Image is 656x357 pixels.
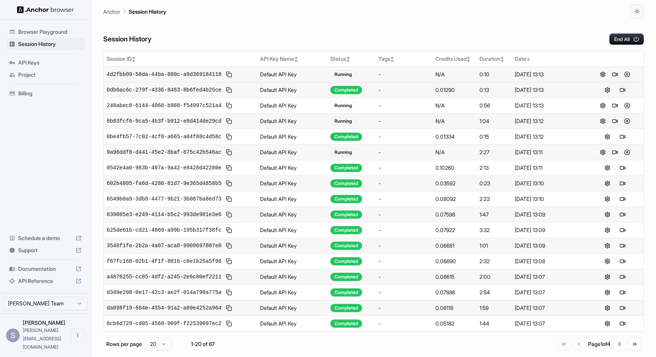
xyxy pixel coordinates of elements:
div: 0.05182 [435,320,473,327]
span: Project [18,71,82,79]
div: Completed [330,164,362,172]
div: API Key Name [260,55,324,63]
span: Billing [18,90,82,97]
div: 3:32 [479,226,509,234]
div: Running [330,101,356,110]
div: Completed [330,133,362,141]
div: - [378,117,429,125]
td: Default API Key [257,66,327,82]
span: ↓ [527,56,530,62]
div: [DATE] 13:13 [515,102,583,109]
div: [DATE] 13:12 [515,117,583,125]
span: Session History [18,40,82,48]
div: 0.10260 [435,164,473,172]
span: ↕ [467,56,470,62]
h6: Session History [103,34,151,45]
div: Completed [330,195,362,203]
div: [DATE] 13:09 [515,226,583,234]
span: f67fc168-02b1-4f1f-8816-c8e1b25a5f98 [107,257,221,265]
div: 0:56 [479,102,509,109]
span: API Reference [18,277,73,285]
div: Completed [330,319,362,328]
div: Status [330,55,372,63]
div: 2:54 [479,289,509,296]
span: 4d2fbb09-58da-44ba-880c-a9d369184118 [107,71,221,78]
div: - [378,273,429,281]
div: Session History [6,38,85,50]
div: API Keys [6,57,85,69]
span: ↕ [500,56,504,62]
td: Default API Key [257,284,327,300]
div: [DATE] 13:13 [515,71,583,78]
td: Default API Key [257,253,327,269]
div: 2:00 [479,273,509,281]
div: Completed [330,210,362,219]
div: - [378,71,429,78]
div: N/A [435,117,473,125]
div: - [378,242,429,250]
div: - [378,226,429,234]
div: Credits Used [435,55,473,63]
div: 1:59 [479,304,509,312]
div: Date [515,55,583,63]
td: Default API Key [257,191,327,207]
div: 1-20 of 67 [184,340,222,348]
span: API Keys [18,59,82,66]
div: [DATE] 13:10 [515,195,583,203]
span: 8b83fcf6-9ca5-4b3f-b912-e8d414de29cd [107,117,221,125]
div: [DATE] 13:09 [515,211,583,218]
div: [DATE] 13:11 [515,164,583,172]
div: 0.08092 [435,195,473,203]
span: 0542e4a0-983b-407a-9a42-e8428d42280e [107,164,221,172]
div: Completed [330,273,362,281]
div: - [378,148,429,156]
div: - [378,86,429,94]
div: 0.06690 [435,257,473,265]
td: Default API Key [257,175,327,191]
td: Default API Key [257,300,327,316]
div: Billing [6,87,85,100]
span: Sophia Willows [23,319,65,326]
div: - [378,257,429,265]
span: da098f19-684e-4354-91a2-a89e4252a964 [107,304,221,312]
div: 0.07598 [435,211,473,218]
div: 0.07922 [435,226,473,234]
div: [DATE] 13:07 [515,304,583,312]
div: [DATE] 13:10 [515,180,583,187]
td: Default API Key [257,144,327,160]
div: - [378,304,429,312]
div: 0.07886 [435,289,473,296]
span: a4876255-cc85-4df2-a245-2e6c80ef2211 [107,273,221,281]
div: 0.08615 [435,273,473,281]
div: 2:27 [479,148,509,156]
div: Page 1 of 4 [588,340,610,348]
div: - [378,180,429,187]
div: - [378,211,429,218]
td: Default API Key [257,331,327,347]
div: Completed [330,226,362,234]
td: Default API Key [257,113,327,129]
div: [DATE] 13:09 [515,242,583,250]
td: Default API Key [257,238,327,253]
div: Running [330,70,356,79]
img: Anchor Logo [17,6,74,13]
td: Default API Key [257,316,327,331]
div: Documentation [6,263,85,275]
div: [DATE] 13:07 [515,289,583,296]
div: 0.06681 [435,242,473,250]
td: Default API Key [257,269,327,284]
div: 1:04 [479,117,509,125]
div: Completed [330,242,362,250]
div: Completed [330,179,362,188]
div: [DATE] 13:12 [515,133,583,141]
span: 0be4fb57-7c02-4cf8-a665-a04f88c4d58c [107,133,221,141]
td: Default API Key [257,129,327,144]
td: Default API Key [257,98,327,113]
div: Project [6,69,85,81]
div: - [378,320,429,327]
span: Schedule a demo [18,234,73,242]
div: Completed [330,304,362,312]
div: N/A [435,71,473,78]
p: Anchor [103,8,120,16]
td: Default API Key [257,82,327,98]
